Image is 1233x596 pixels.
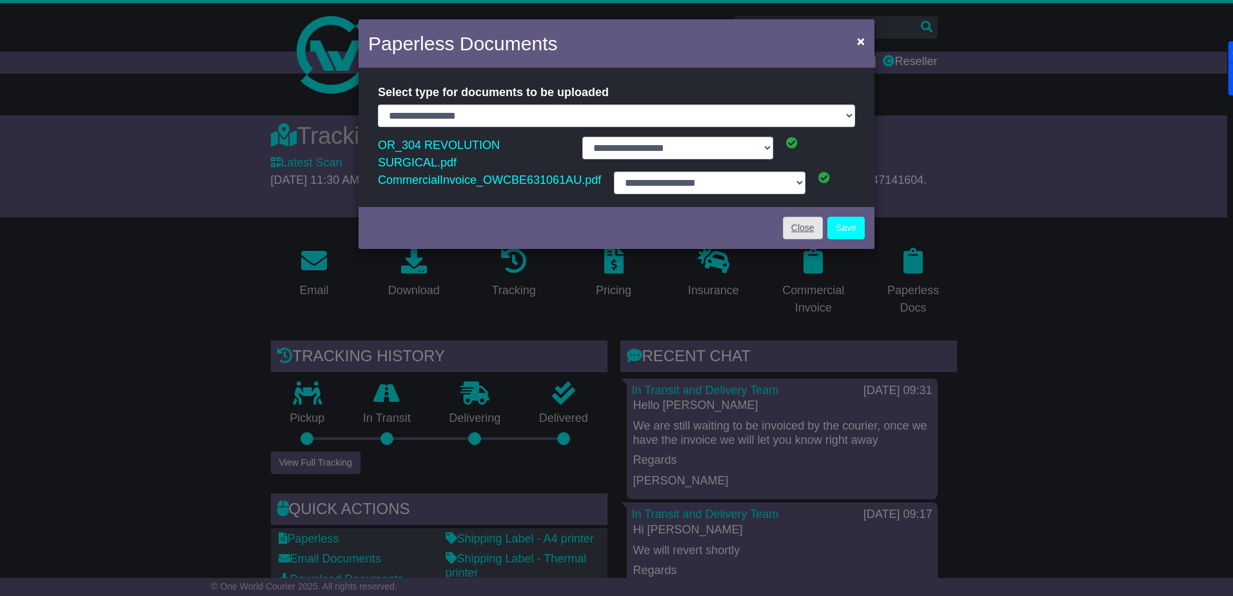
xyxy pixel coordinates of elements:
button: Save [827,217,865,239]
a: Close [783,217,823,239]
span: × [857,34,865,48]
label: Select type for documents to be uploaded [378,81,609,104]
a: OR_304 REVOLUTION SURGICAL.pdf [378,135,500,172]
button: Close [851,28,871,54]
h4: Paperless Documents [368,29,557,58]
a: CommercialInvoice_OWCBE631061AU.pdf [378,170,601,190]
